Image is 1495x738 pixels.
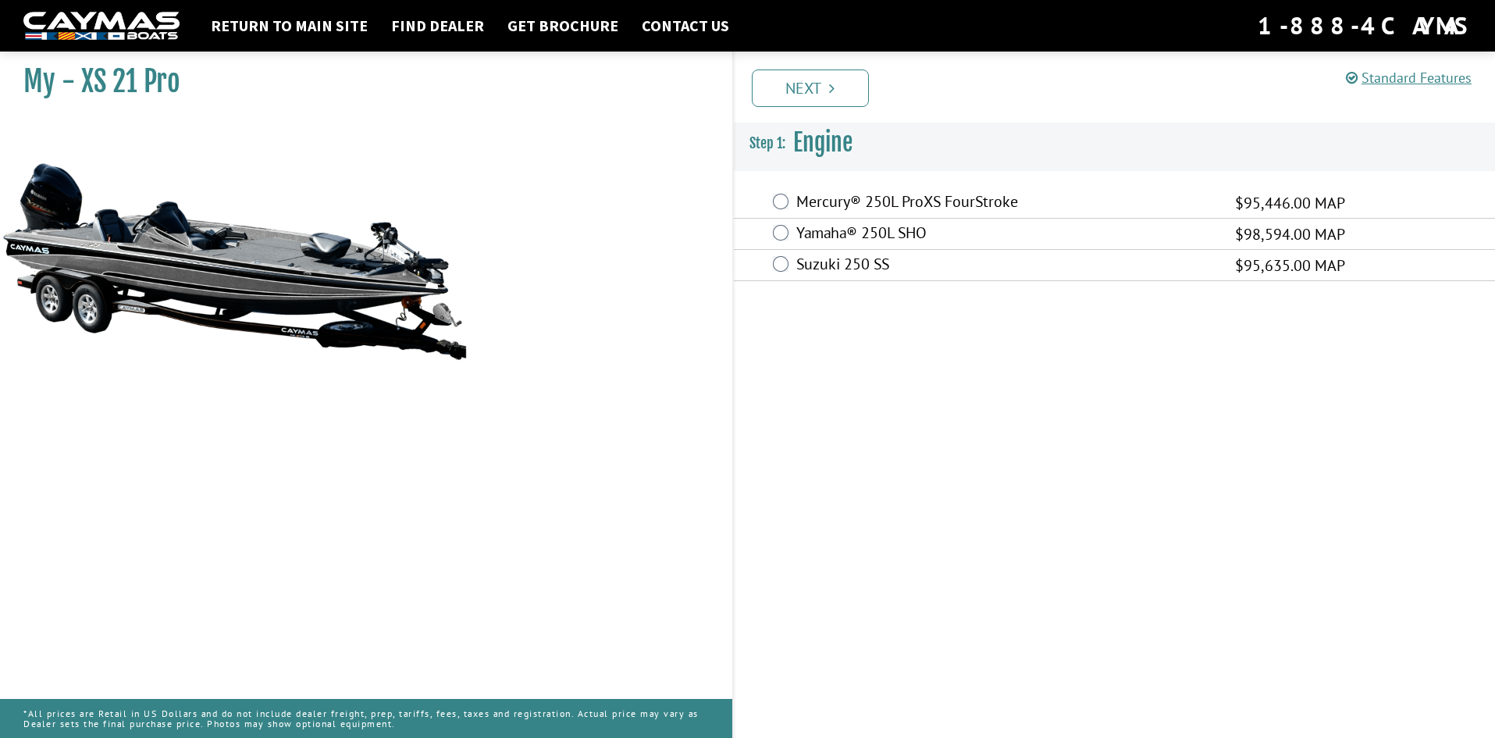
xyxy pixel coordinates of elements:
a: Contact Us [634,16,737,36]
a: Standard Features [1346,69,1472,87]
a: Find Dealer [383,16,492,36]
label: Suzuki 250 SS [796,255,1216,277]
div: 1-888-4CAYMAS [1258,9,1472,43]
label: Yamaha® 250L SHO [796,223,1216,246]
label: Mercury® 250L ProXS FourStroke [796,192,1216,215]
img: white-logo-c9c8dbefe5ff5ceceb0f0178aa75bf4bb51f6bca0971e226c86eb53dfe498488.png [23,12,180,41]
span: $95,635.00 MAP [1235,254,1345,277]
span: $95,446.00 MAP [1235,191,1345,215]
span: $98,594.00 MAP [1235,223,1345,246]
a: Return to main site [203,16,376,36]
h1: My - XS 21 Pro [23,64,693,99]
a: Next [752,70,869,107]
p: *All prices are Retail in US Dollars and do not include dealer freight, prep, tariffs, fees, taxe... [23,701,709,736]
a: Get Brochure [500,16,626,36]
